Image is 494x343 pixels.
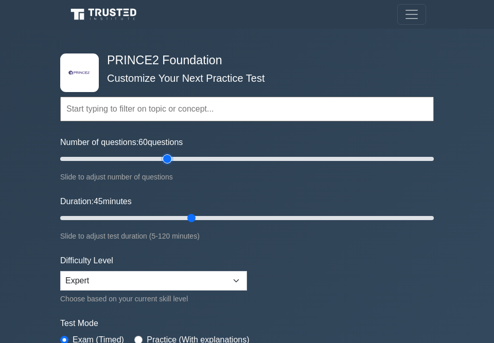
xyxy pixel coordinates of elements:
[138,138,148,147] span: 60
[60,171,434,183] div: Slide to adjust number of questions
[60,195,132,208] label: Duration: minutes
[94,197,103,206] span: 45
[60,230,434,242] div: Slide to adjust test duration (5-120 minutes)
[60,136,183,149] label: Number of questions: questions
[60,255,113,267] label: Difficulty Level
[60,293,247,305] div: Choose based on your current skill level
[397,4,426,25] button: Toggle navigation
[60,97,434,121] input: Start typing to filter on topic or concept...
[103,53,383,68] h4: PRINCE2 Foundation
[60,317,434,330] label: Test Mode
